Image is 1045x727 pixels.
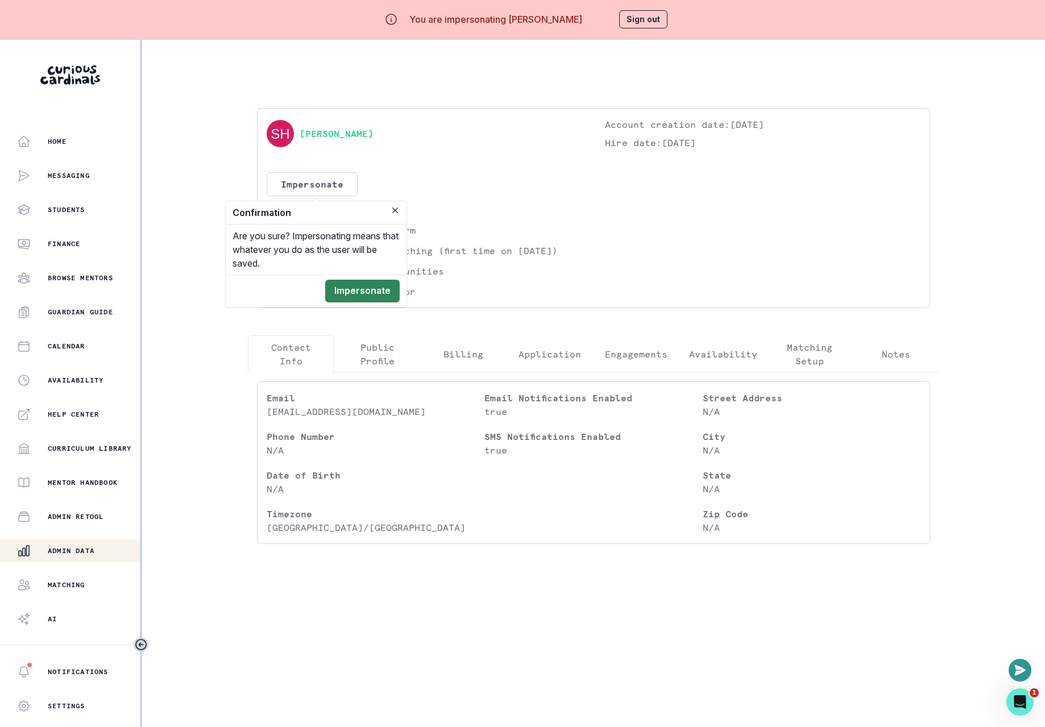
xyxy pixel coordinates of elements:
p: Availability [48,376,103,385]
p: Notifications [48,667,109,676]
p: Street Address [703,391,920,405]
p: Matching [48,580,85,589]
img: Curious Cardinals Logo [40,65,100,85]
button: Impersonate [325,280,400,302]
p: Contact Info [258,340,325,368]
p: Hire date: [DATE] [605,136,920,149]
button: Toggle sidebar [134,637,148,652]
p: Browse Mentors [48,273,113,283]
button: Close [388,203,402,217]
p: [GEOGRAPHIC_DATA]/[GEOGRAPHIC_DATA] [267,521,484,534]
p: N/A [267,443,484,457]
iframe: Intercom live chat [1006,688,1034,716]
p: SMS Notifications Enabled [484,430,702,443]
header: Confirmation [226,201,407,225]
p: Email Notifications Enabled [484,391,702,405]
p: Admin Retool [48,512,103,521]
p: Notes [882,347,910,361]
span: 1 [1030,688,1039,697]
button: Sign out [619,10,667,28]
p: Home [48,137,67,146]
p: Zip Code [703,507,920,521]
p: true [484,443,702,457]
p: Finance [48,239,80,248]
p: Account creation date: [DATE] [605,118,920,131]
p: N/A [703,521,920,534]
p: Messaging [48,171,90,180]
p: Settings [48,701,85,711]
p: Calendar [48,342,85,351]
button: Impersonate [267,172,358,196]
p: Billing [443,347,483,361]
button: Open or close messaging widget [1009,659,1031,682]
p: Help Center [48,410,99,419]
p: Engagements [605,347,667,361]
p: Guardian Guide [48,308,113,317]
p: Timezone [267,507,484,521]
p: Matching Setup [777,340,844,368]
p: Public Profile [344,340,411,368]
p: true [484,405,702,418]
p: You are impersonating [PERSON_NAME] [409,13,582,26]
p: [EMAIL_ADDRESS][DOMAIN_NAME] [267,405,484,418]
p: Application [519,347,581,361]
p: City [703,430,920,443]
a: [PERSON_NAME] [300,127,374,140]
p: N/A [703,482,920,496]
p: AI [48,614,57,624]
p: Students [48,205,85,214]
p: Availability [689,347,757,361]
p: N/A [703,443,920,457]
p: Admin Data [48,546,94,555]
p: N/A [703,405,920,418]
div: Are you sure? Impersonating means that whatever you do as the user will be saved. [226,225,407,275]
img: svg [267,120,294,147]
p: N/A [267,482,484,496]
p: Email [267,391,484,405]
p: Curriculum Library [48,444,132,453]
p: Date of Birth [267,468,484,482]
p: Eligible for matching (first time on [DATE]) [313,244,558,257]
p: Phone Number [267,430,484,443]
p: State [703,468,920,482]
p: Mentor Handbook [48,478,118,487]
